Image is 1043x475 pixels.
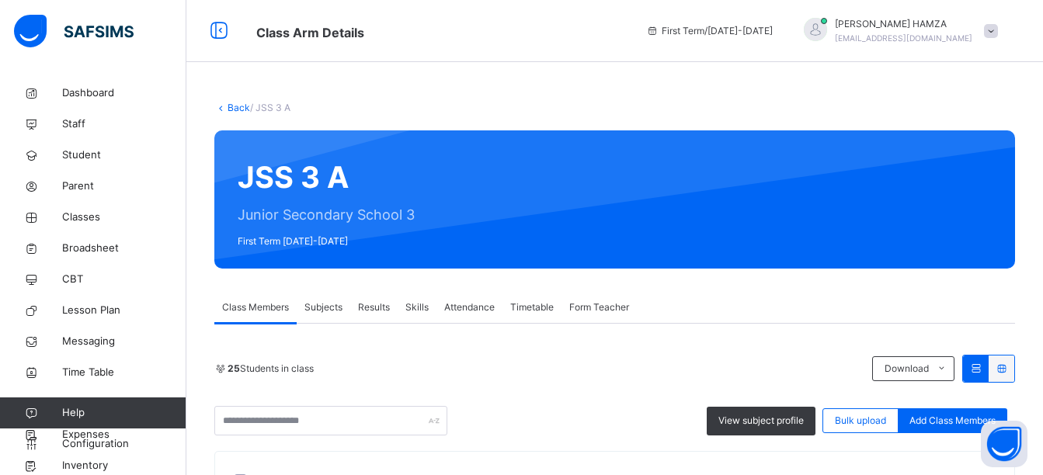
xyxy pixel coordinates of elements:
[62,396,186,411] span: Assessment Format
[62,458,186,473] span: Inventory
[250,102,290,113] span: / JSS 3 A
[62,436,186,452] span: Configuration
[62,365,186,380] span: Time Table
[256,25,364,40] span: Class Arm Details
[444,300,495,314] span: Attendance
[62,179,186,194] span: Parent
[885,362,929,376] span: Download
[510,300,554,314] span: Timetable
[228,102,250,113] a: Back
[646,24,773,38] span: session/term information
[62,85,186,101] span: Dashboard
[62,272,186,287] span: CBT
[62,241,186,256] span: Broadsheet
[981,421,1027,467] button: Open asap
[304,300,342,314] span: Subjects
[358,300,390,314] span: Results
[835,17,972,31] span: [PERSON_NAME] HAMZA
[14,15,134,47] img: safsims
[405,300,429,314] span: Skills
[909,414,996,428] span: Add Class Members
[62,334,186,349] span: Messaging
[62,303,186,318] span: Lesson Plan
[718,414,804,428] span: View subject profile
[62,210,186,225] span: Classes
[228,362,240,374] b: 25
[62,147,186,163] span: Student
[835,414,886,428] span: Bulk upload
[228,362,314,376] span: Students in class
[835,33,972,43] span: [EMAIL_ADDRESS][DOMAIN_NAME]
[62,405,186,421] span: Help
[222,300,289,314] span: Class Members
[788,17,1006,45] div: UMARHAMZA
[62,116,186,132] span: Staff
[569,300,629,314] span: Form Teacher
